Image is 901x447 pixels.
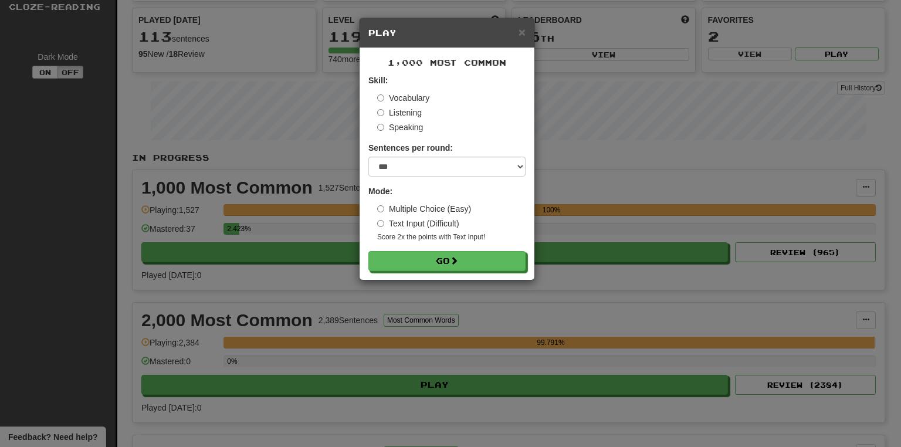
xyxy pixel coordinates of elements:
[377,107,422,118] label: Listening
[368,27,526,39] h5: Play
[377,124,384,131] input: Speaking
[368,187,392,196] strong: Mode:
[388,57,506,67] span: 1,000 Most Common
[377,205,384,212] input: Multiple Choice (Easy)
[377,203,471,215] label: Multiple Choice (Easy)
[519,25,526,39] span: ×
[377,232,526,242] small: Score 2x the points with Text Input !
[368,251,526,271] button: Go
[519,26,526,38] button: Close
[377,109,384,116] input: Listening
[377,218,459,229] label: Text Input (Difficult)
[377,92,429,104] label: Vocabulary
[377,220,384,227] input: Text Input (Difficult)
[377,121,423,133] label: Speaking
[368,76,388,85] strong: Skill:
[377,94,384,101] input: Vocabulary
[368,142,453,154] label: Sentences per round:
